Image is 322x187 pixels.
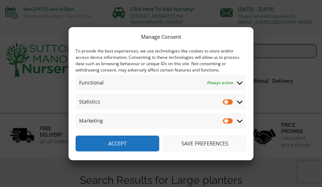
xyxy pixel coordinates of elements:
button: Save preferences [163,136,246,151]
div: To provide the best experiences, we use technologies like cookies to store and/or access device i... [76,48,246,73]
summary: Marketing [76,113,246,129]
button: Accept [76,136,159,151]
summary: Statistics [76,94,246,110]
span: Always active [207,79,233,87]
div: Manage Consent [141,32,181,41]
span: Marketing [79,117,103,125]
span: Functional [79,79,104,87]
summary: Functional Always active [76,75,246,91]
span: Statistics [79,98,100,106]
